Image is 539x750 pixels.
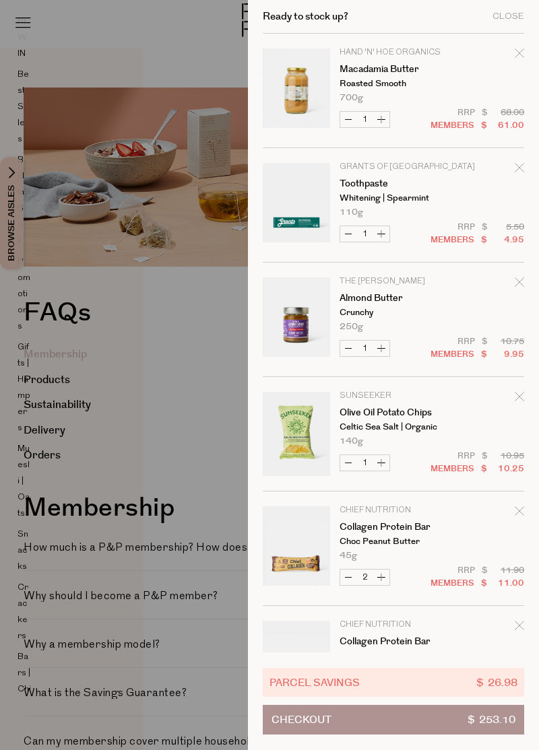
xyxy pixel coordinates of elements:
[340,537,444,546] p: Choc Peanut Butter
[340,392,444,400] p: Sunseeker
[340,194,444,203] p: Whitening | Spearmint
[269,675,360,690] span: Parcel Savings
[340,551,357,560] span: 45g
[340,637,444,646] a: Collagen Protein Bar
[356,570,373,585] input: QTY Collagen Protein Bar
[356,112,373,127] input: QTY Macadamia Butter
[340,208,363,217] span: 110g
[340,621,444,629] p: Chief Nutrition
[340,48,444,57] p: Hand 'n' Hoe Organics
[340,322,363,331] span: 250g
[340,277,444,285] p: The [PERSON_NAME]
[263,11,348,22] h2: Ready to stock up?
[515,275,524,294] div: Remove Almond Butter
[468,706,515,734] span: $ 253.10
[340,408,444,417] a: Olive Oil Potato Chips
[340,506,444,514] p: Chief Nutrition
[515,619,524,637] div: Remove Collagen Protein Bar
[340,163,444,171] p: Grants of [GEOGRAPHIC_DATA]
[515,46,524,65] div: Remove Macadamia Butter
[356,226,373,242] input: QTY Toothpaste
[340,94,363,102] span: 700g
[340,179,444,189] a: Toothpaste
[476,675,517,690] span: $ 26.98
[340,652,444,660] p: Choc Mint
[340,65,444,74] a: Macadamia Butter
[263,705,524,735] button: Checkout$ 253.10
[356,455,373,471] input: QTY Olive Oil Potato Chips
[340,308,444,317] p: Crunchy
[340,423,444,432] p: Celtic Sea Salt | Organic
[272,706,331,734] span: Checkout
[515,504,524,522] div: Remove Collagen Protein Bar
[340,294,444,303] a: Almond Butter
[340,522,444,532] a: Collagen Protein Bar
[515,161,524,179] div: Remove Toothpaste
[340,79,444,88] p: Roasted Smooth
[515,390,524,408] div: Remove Olive Oil Potato Chips
[356,341,373,356] input: QTY Almond Butter
[340,437,363,446] span: 140g
[493,12,524,21] div: Close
